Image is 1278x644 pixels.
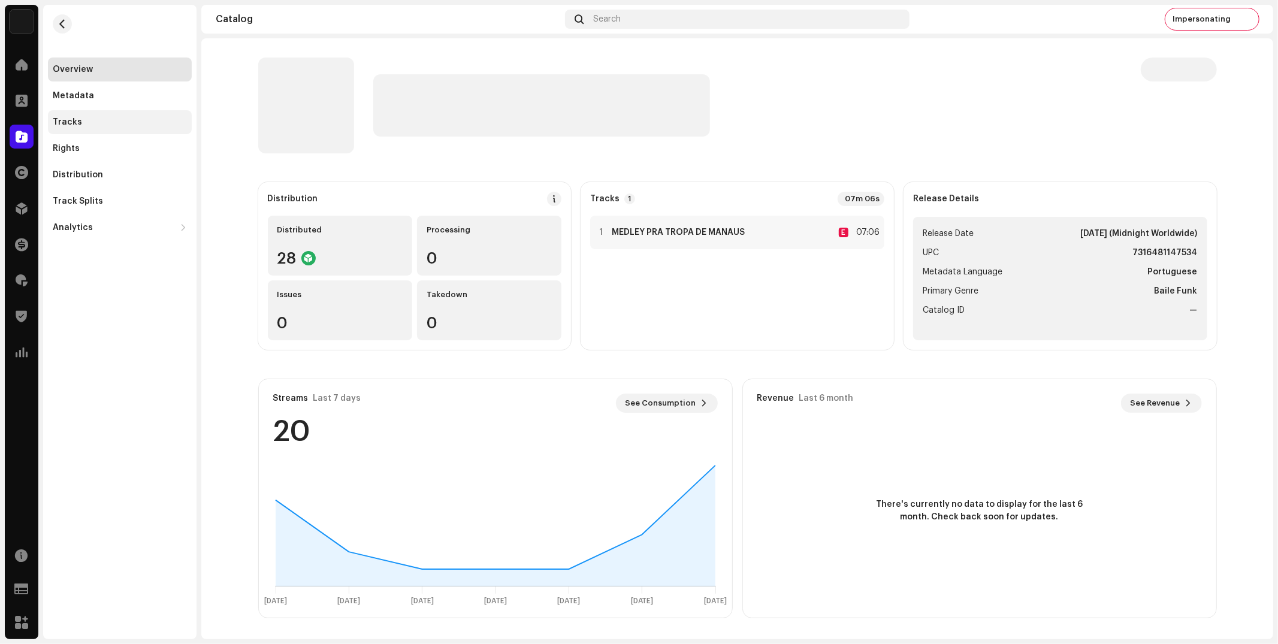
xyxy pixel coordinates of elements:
[53,65,93,74] div: Overview
[612,228,745,237] strong: MEDLEY PRA TROPA DE MANAUS
[48,189,192,213] re-m-nav-item: Track Splits
[757,394,794,403] div: Revenue
[53,91,94,101] div: Metadata
[427,290,552,300] div: Takedown
[1133,246,1198,260] strong: 7316481147534
[799,394,854,403] div: Last 6 month
[923,265,1002,279] span: Metadata Language
[839,228,848,237] div: E
[273,394,309,403] div: Streams
[913,194,979,204] strong: Release Details
[264,597,287,605] text: [DATE]
[923,284,978,298] span: Primary Genre
[268,194,318,204] div: Distribution
[626,391,696,415] span: See Consumption
[1121,394,1202,413] button: See Revenue
[337,597,360,605] text: [DATE]
[616,394,718,413] button: See Consumption
[704,597,727,605] text: [DATE]
[624,193,635,204] p-badge: 1
[277,225,403,235] div: Distributed
[484,597,507,605] text: [DATE]
[630,597,653,605] text: [DATE]
[48,163,192,187] re-m-nav-item: Distribution
[48,84,192,108] re-m-nav-item: Metadata
[48,110,192,134] re-m-nav-item: Tracks
[48,58,192,81] re-m-nav-item: Overview
[10,10,34,34] img: 71bf27a5-dd94-4d93-852c-61362381b7db
[216,14,560,24] div: Catalog
[557,597,580,605] text: [DATE]
[410,597,433,605] text: [DATE]
[427,225,552,235] div: Processing
[53,196,103,206] div: Track Splits
[590,194,620,204] strong: Tracks
[313,394,361,403] div: Last 7 days
[48,137,192,161] re-m-nav-item: Rights
[923,226,974,241] span: Release Date
[277,290,403,300] div: Issues
[53,223,93,232] div: Analytics
[593,14,621,24] span: Search
[53,144,80,153] div: Rights
[1155,284,1198,298] strong: Baile Funk
[1131,391,1180,415] span: See Revenue
[53,170,103,180] div: Distribution
[853,225,880,240] div: 07:06
[923,303,965,318] span: Catalog ID
[48,216,192,240] re-m-nav-dropdown: Analytics
[923,246,939,260] span: UPC
[838,192,884,206] div: 07m 06s
[1173,14,1231,24] span: Impersonating
[1081,226,1198,241] strong: [DATE] (Midnight Worldwide)
[1148,265,1198,279] strong: Portuguese
[53,117,82,127] div: Tracks
[1238,10,1257,29] img: 7b092bcd-1f7b-44aa-9736-f4bc5021b2f1
[1190,303,1198,318] strong: —
[872,498,1087,524] span: There's currently no data to display for the last 6 month. Check back soon for updates.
